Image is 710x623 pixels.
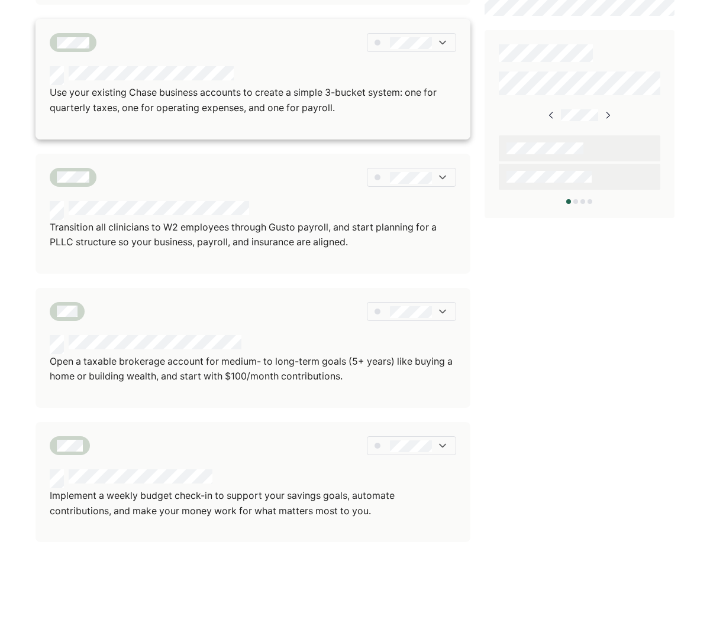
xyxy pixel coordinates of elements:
[50,488,456,518] p: Implement a weekly budget check-in to support your savings goals, automate contributions, and mak...
[547,111,556,120] img: right-arrow
[50,85,456,115] p: Use your existing Chase business accounts to create a simple 3-bucket system: one for quarterly t...
[50,220,456,250] p: Transition all clinicians to W2 employees through Gusto payroll, and start planning for a PLLC st...
[603,111,612,120] img: right-arrow
[50,354,456,384] p: Open a taxable brokerage account for medium- to long-term goals (5+ years) like buying a home or ...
